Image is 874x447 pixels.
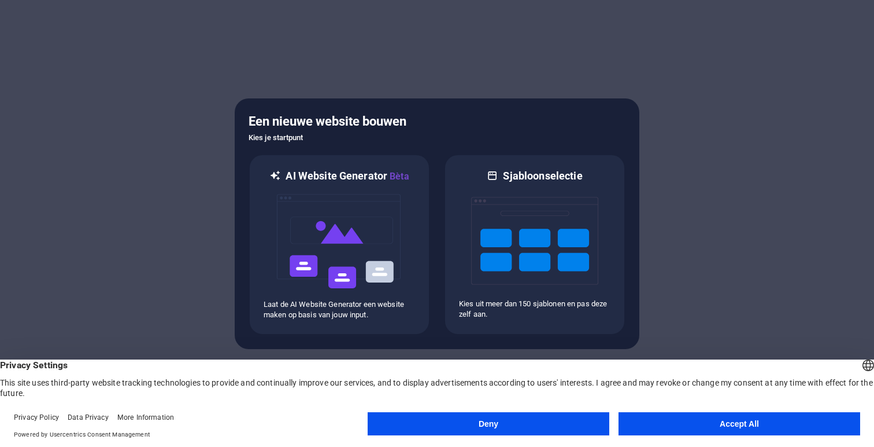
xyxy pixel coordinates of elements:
h6: Kies je startpunt [249,131,625,145]
h6: AI Website Generator [286,169,409,184]
h5: Een nieuwe website bouwen [249,112,625,131]
span: Bèta [387,171,409,182]
p: Laat de AI Website Generator een website maken op basis van jouw input. [264,299,415,320]
div: AI Website GeneratorBètaaiLaat de AI Website Generator een website maken op basis van jouw input. [249,154,430,335]
div: SjabloonselectieKies uit meer dan 150 sjablonen en pas deze zelf aan. [444,154,625,335]
p: Kies uit meer dan 150 sjablonen en pas deze zelf aan. [459,299,610,320]
h6: Sjabloonselectie [503,169,582,183]
img: ai [276,184,403,299]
